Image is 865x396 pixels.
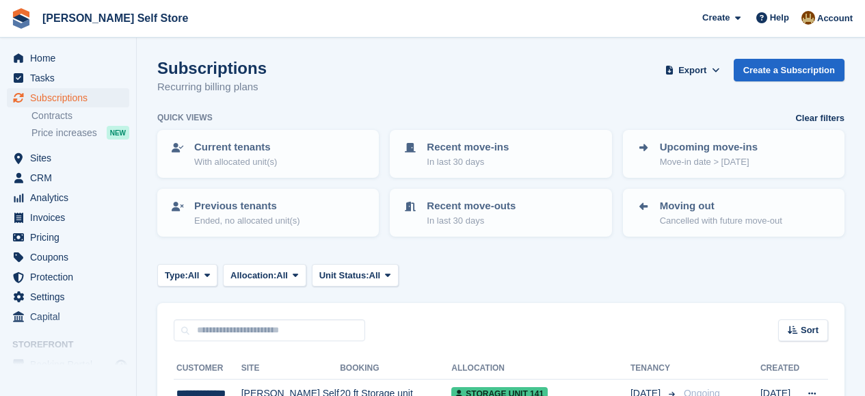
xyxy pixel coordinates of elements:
[7,168,129,187] a: menu
[7,248,129,267] a: menu
[157,59,267,77] h1: Subscriptions
[12,338,136,352] span: Storefront
[451,358,630,380] th: Allocation
[113,356,129,373] a: Preview store
[30,228,112,247] span: Pricing
[276,269,288,282] span: All
[7,68,129,88] a: menu
[30,208,112,227] span: Invoices
[30,287,112,306] span: Settings
[157,79,267,95] p: Recurring billing plans
[11,8,31,29] img: stora-icon-8386f47178a22dfd0bd8f6a31ec36ba5ce8667c1dd55bd0f319d3a0aa187defe.svg
[734,59,844,81] a: Create a Subscription
[30,307,112,326] span: Capital
[340,358,451,380] th: Booking
[159,190,377,235] a: Previous tenants Ended, no allocated unit(s)
[663,59,723,81] button: Export
[391,190,610,235] a: Recent move-outs In last 30 days
[223,264,306,287] button: Allocation: All
[165,269,188,282] span: Type:
[194,198,300,214] p: Previous tenants
[770,11,789,25] span: Help
[391,131,610,176] a: Recent move-ins In last 30 days
[7,287,129,306] a: menu
[427,198,516,214] p: Recent move-outs
[30,248,112,267] span: Coupons
[312,264,399,287] button: Unit Status: All
[795,111,844,125] a: Clear filters
[427,214,516,228] p: In last 30 days
[7,148,129,168] a: menu
[7,267,129,287] a: menu
[7,49,129,68] a: menu
[7,228,129,247] a: menu
[194,140,277,155] p: Current tenants
[660,140,758,155] p: Upcoming move-ins
[7,355,129,374] a: menu
[801,324,819,337] span: Sort
[30,148,112,168] span: Sites
[660,198,782,214] p: Moving out
[157,264,217,287] button: Type: All
[30,355,112,374] span: Booking Portal
[7,88,129,107] a: menu
[624,131,843,176] a: Upcoming move-ins Move-in date > [DATE]
[660,214,782,228] p: Cancelled with future move-out
[801,11,815,25] img: Tom Kingston
[369,269,381,282] span: All
[660,155,758,169] p: Move-in date > [DATE]
[319,269,369,282] span: Unit Status:
[702,11,730,25] span: Create
[157,111,213,124] h6: Quick views
[427,140,509,155] p: Recent move-ins
[31,125,129,140] a: Price increases NEW
[31,127,97,140] span: Price increases
[7,208,129,227] a: menu
[30,188,112,207] span: Analytics
[31,109,129,122] a: Contracts
[230,269,276,282] span: Allocation:
[7,188,129,207] a: menu
[760,358,799,380] th: Created
[30,267,112,287] span: Protection
[817,12,853,25] span: Account
[159,131,377,176] a: Current tenants With allocated unit(s)
[7,307,129,326] a: menu
[678,64,706,77] span: Export
[30,68,112,88] span: Tasks
[194,214,300,228] p: Ended, no allocated unit(s)
[241,358,340,380] th: Site
[624,190,843,235] a: Moving out Cancelled with future move-out
[630,358,678,380] th: Tenancy
[107,126,129,140] div: NEW
[194,155,277,169] p: With allocated unit(s)
[30,88,112,107] span: Subscriptions
[174,358,241,380] th: Customer
[30,49,112,68] span: Home
[37,7,194,29] a: [PERSON_NAME] Self Store
[30,168,112,187] span: CRM
[188,269,200,282] span: All
[427,155,509,169] p: In last 30 days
